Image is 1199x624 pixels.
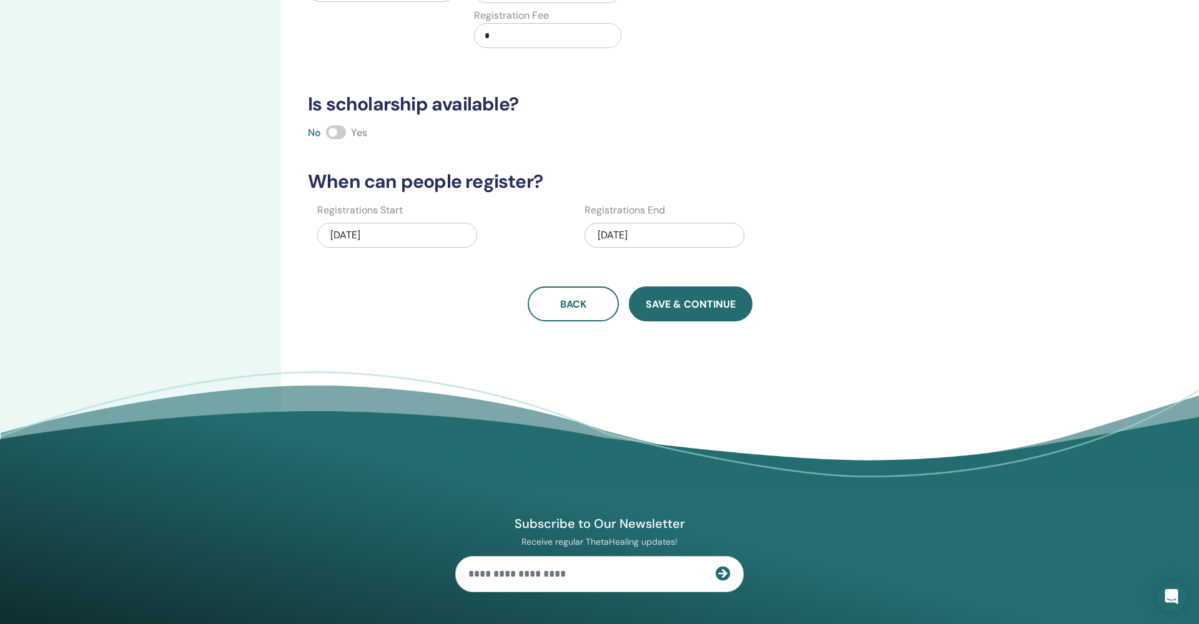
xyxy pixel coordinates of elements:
label: Registrations Start [317,203,403,218]
span: No [308,126,321,139]
div: [DATE] [317,223,477,248]
h3: Is scholarship available? [300,93,980,115]
button: Back [528,286,619,321]
span: Yes [351,126,367,139]
div: [DATE] [585,223,744,248]
button: Save & Continue [629,286,752,321]
h3: When can people register? [300,170,980,193]
label: Registrations End [585,203,665,218]
p: Receive regular ThetaHealing updates! [455,536,744,547]
div: Open Intercom Messenger [1157,582,1187,612]
span: Back [560,298,586,311]
h4: Subscribe to Our Newsletter [455,515,744,532]
span: Save & Continue [646,298,736,311]
label: Registration Fee [474,8,549,23]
